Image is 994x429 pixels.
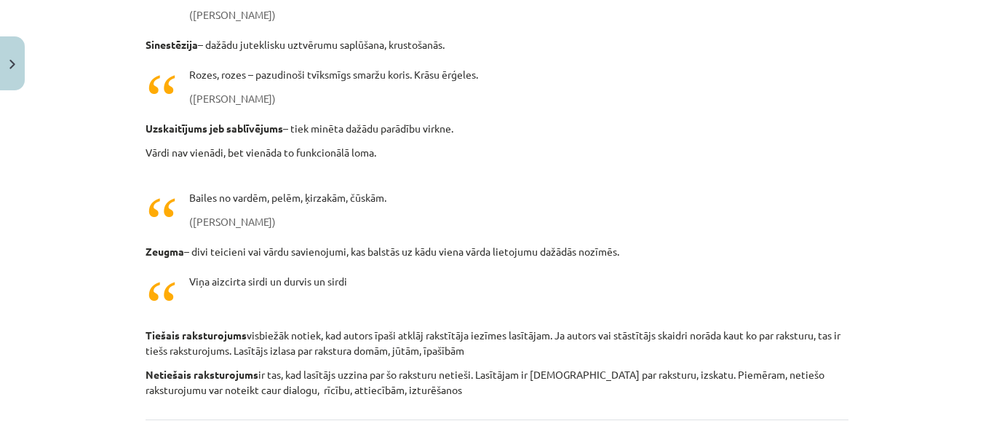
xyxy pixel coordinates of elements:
[146,328,247,342] b: Tiešais raksturojums
[189,214,834,229] p: ([PERSON_NAME])
[189,190,834,205] p: Bailes no vardēm, pelēm, ķirzakām, čūskām.
[146,121,848,136] p: – tiek minēta dažādu parādību virkne.
[189,274,834,289] p: Viņa aizcirta sirdi un durvis un sirdi
[189,91,834,106] p: ([PERSON_NAME])
[146,145,848,176] p: Vārdi nav vienādi, bet vienāda to funkcionālā loma.
[146,37,848,52] p: – dažādu juteklisku uztvērumu saplūšana, krustošanās.
[146,328,848,358] p: visbiežāk notiek, kad autors īpaši atklāj rakstītāja iezīmes lasītājam. Ja autors vai stāstītājs ...
[9,60,15,69] img: icon-close-lesson-0947bae3869378f0d4975bcd49f059093ad1ed9edebbc8119c70593378902aed.svg
[146,367,848,398] p: ir tas, kad lasītājs uzzina par šo raksturu netieši. Lasītājam ir [DEMOGRAPHIC_DATA] par raksturu...
[146,122,283,135] b: Uzskaitījums jeb sablīvējums
[189,7,834,23] p: ([PERSON_NAME])
[146,368,258,381] b: Netiešais raksturojums
[189,67,834,82] p: Rozes, rozes – pazudinoši tvīksmīgs smaržu koris. Krāsu ērģeles.
[146,244,848,259] p: – divi teicieni vai vārdu savienojumi, kas balstās uz kādu viena vārda lietojumu dažādās nozīmēs.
